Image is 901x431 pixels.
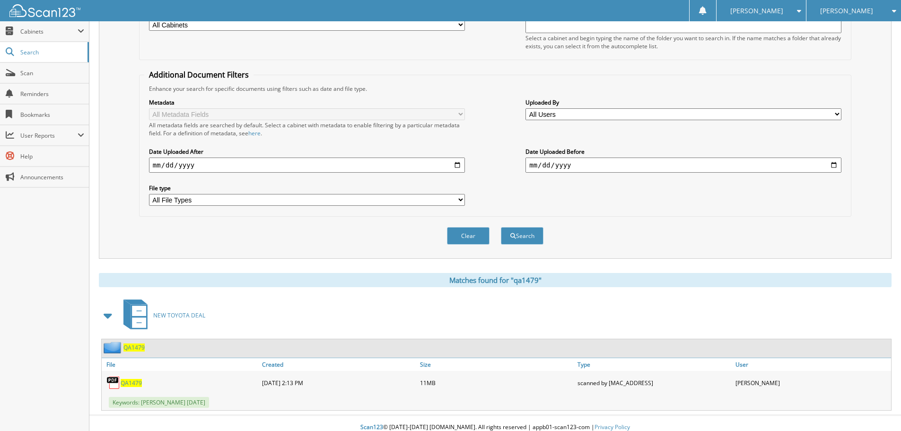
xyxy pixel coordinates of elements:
button: Clear [447,227,490,245]
span: Reminders [20,90,84,98]
label: Date Uploaded After [149,148,465,156]
a: Created [260,358,418,371]
span: Scan123 [360,423,383,431]
span: Bookmarks [20,111,84,119]
img: PDF.png [106,376,121,390]
input: end [525,158,841,173]
a: User [733,358,891,371]
div: [PERSON_NAME] [733,373,891,392]
button: Search [501,227,543,245]
span: [PERSON_NAME] [820,8,873,14]
a: here [248,129,261,137]
div: Select a cabinet and begin typing the name of the folder you want to search in. If the name match... [525,34,841,50]
span: Announcements [20,173,84,181]
label: File type [149,184,465,192]
legend: Additional Document Filters [144,70,254,80]
span: User Reports [20,132,78,140]
span: Scan [20,69,84,77]
span: NEW TOYOTA DEAL [153,311,205,319]
a: NEW TOYOTA DEAL [118,297,205,334]
span: [PERSON_NAME] [730,8,783,14]
a: File [102,358,260,371]
span: Help [20,152,84,160]
a: QA1479 [121,379,142,387]
img: scan123-logo-white.svg [9,4,80,17]
label: Date Uploaded Before [525,148,841,156]
label: Uploaded By [525,98,841,106]
a: QA1479 [123,343,145,352]
span: Search [20,48,83,56]
label: Metadata [149,98,465,106]
div: All metadata fields are searched by default. Select a cabinet with metadata to enable filtering b... [149,121,465,137]
div: Enhance your search for specific documents using filters such as date and file type. [144,85,846,93]
div: [DATE] 2:13 PM [260,373,418,392]
a: Privacy Policy [595,423,630,431]
a: Type [575,358,733,371]
div: Matches found for "qa1479" [99,273,892,287]
img: folder2.png [104,342,123,353]
div: scanned by [MAC_ADDRESS] [575,373,733,392]
span: Keywords: [PERSON_NAME] [DATE] [109,397,209,408]
a: Size [418,358,576,371]
div: 11MB [418,373,576,392]
span: Cabinets [20,27,78,35]
input: start [149,158,465,173]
